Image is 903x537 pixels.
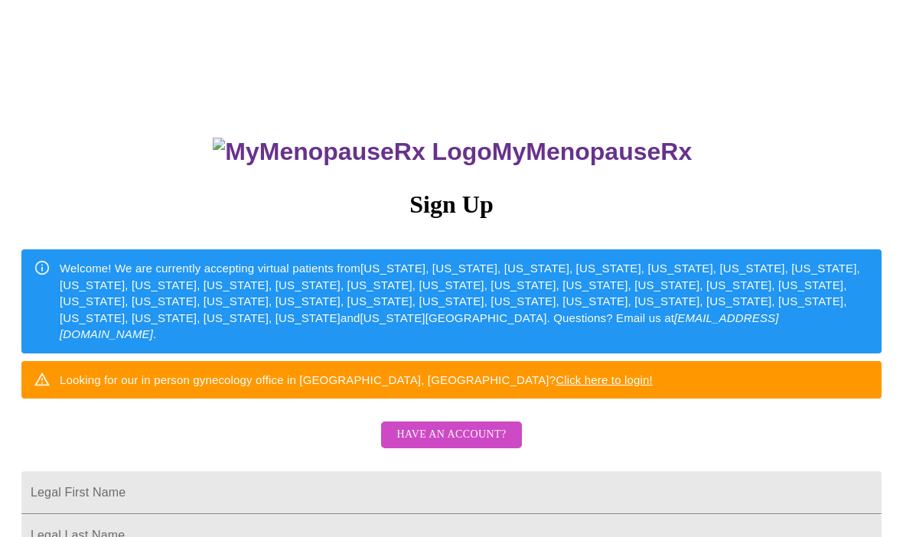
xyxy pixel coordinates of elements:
h3: Sign Up [21,190,882,219]
div: Welcome! We are currently accepting virtual patients from [US_STATE], [US_STATE], [US_STATE], [US... [60,254,869,348]
em: [EMAIL_ADDRESS][DOMAIN_NAME] [60,311,779,340]
a: Have an account? [377,438,525,451]
span: Have an account? [396,425,506,444]
div: Looking for our in person gynecology office in [GEOGRAPHIC_DATA], [GEOGRAPHIC_DATA]? [60,366,653,394]
button: Have an account? [381,421,521,448]
img: MyMenopauseRx Logo [213,138,491,166]
a: Click here to login! [556,373,653,386]
h3: MyMenopauseRx [24,138,882,166]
